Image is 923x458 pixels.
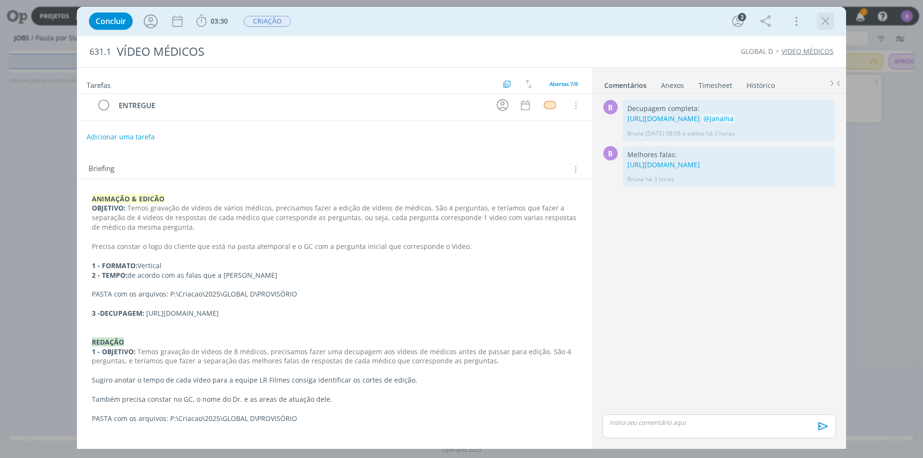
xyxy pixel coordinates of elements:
[627,150,830,160] p: Melhores falas:
[92,337,124,347] strong: REDAÇÃO
[627,114,700,123] a: [URL][DOMAIN_NAME]
[738,13,746,21] div: 3
[92,347,573,366] span: Temos gravação de vídeos de 8 médicos, precisamos fazer uma decupagem aos vídeos de médicos antes...
[706,129,735,138] span: há 3 horas
[92,203,578,232] span: Temos gravação de vídeos de vários médicos, precisamos fazer a edição de vídeos de médicos. São 4...
[746,76,775,90] a: Histórico
[92,261,137,270] strong: 1 - FORMATO:
[92,271,577,280] p: de acordo com as falas que a [PERSON_NAME]
[114,99,487,111] div: ENTREGUE
[243,15,291,27] button: CRIAÇÃO
[92,375,577,385] p: Sugiro anotar o tempo de cada vídeo para a equipe LR Filmes consiga identificar os cortes de edição.
[730,13,746,29] button: 3
[627,175,644,184] p: Bruna
[96,17,126,25] span: Concluir
[244,16,291,27] span: CRIAÇÃO
[627,160,700,169] a: [URL][DOMAIN_NAME]
[92,347,136,356] strong: 1 - OBJETIVO:
[92,271,127,280] strong: 2 - TEMPO:
[87,78,111,90] span: Tarefas
[661,81,684,90] div: Anexos
[92,309,577,318] p: [URL][DOMAIN_NAME]
[194,13,230,29] button: 03:30
[89,12,133,30] button: Concluir
[782,47,834,56] a: VIDEO MÉDICOS
[703,114,734,123] span: @Janaína
[627,104,830,113] p: Decupagem completa:
[92,395,577,404] p: Também precisa constar no GC, o nome do Dr. e as areas de atuação dele.
[92,203,125,212] strong: OBJETIVO:
[86,128,155,146] button: Adicionar uma tarefa
[603,146,618,161] div: B
[77,7,846,449] div: dialog
[92,242,472,251] span: Precisa constar o logo do cliente que está na pasta atemporal e o GC com a pergunta inicial que c...
[89,47,111,57] span: 631.1
[646,129,681,138] span: [DATE] 08:08
[92,194,164,203] strong: ANIMAÇÃO & EDICÃO
[92,414,577,423] p: PASTA com os arquivos: P:\Criacao\2025\GLOBAL D\PROVISÓRIO
[741,47,773,56] a: GLOBAL D
[88,163,114,175] span: Briefing
[603,100,618,114] div: B
[211,16,228,25] span: 03:30
[604,76,647,90] a: Comentários
[698,76,733,90] a: Timesheet
[683,129,704,138] span: e editou
[549,80,578,87] span: Abertas 7/8
[646,175,674,184] span: há 3 horas
[627,129,644,138] p: Bruna
[92,289,297,298] span: PASTA com os arquivos: P:\Criacao\2025\GLOBAL D\PROVISÓRIO
[525,80,532,88] img: arrow-down-up.svg
[92,309,144,318] strong: 3 -DECUPAGEM:
[113,40,520,63] div: VÍDEO MÉDICOS
[92,261,577,271] p: Vertical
